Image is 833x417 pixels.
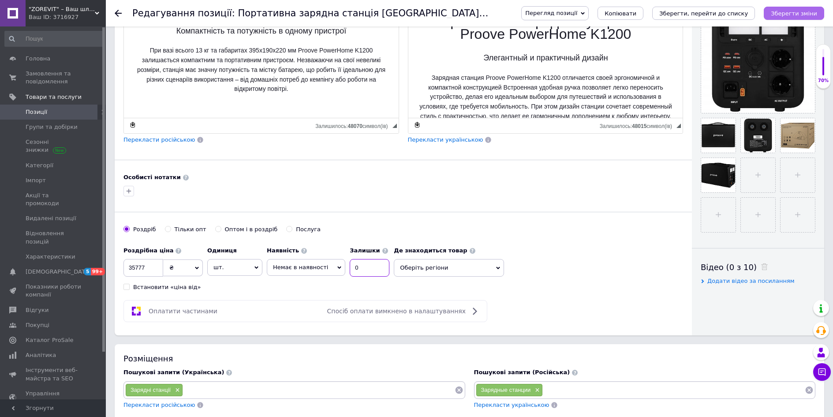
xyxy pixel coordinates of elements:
[26,93,82,101] span: Товари та послуги
[84,268,91,275] span: 5
[26,177,46,184] span: Імпорт
[133,283,201,291] div: Встановити «ціна від»
[26,321,49,329] span: Покупці
[131,387,171,393] span: Зарядні станції
[394,259,504,277] span: Оберіть регіони
[207,259,262,276] span: шт.
[123,247,173,254] b: Роздрібна ціна
[347,123,362,129] span: 48070
[26,306,49,314] span: Відгуки
[225,225,278,233] div: Оптом і в роздріб
[659,10,748,17] i: Зберегти, перейти до списку
[4,31,104,47] input: Пошук
[533,387,540,394] span: ×
[771,10,817,17] i: Зберегти зміни
[29,13,106,21] div: Ваш ID: 3716927
[123,402,195,408] span: Перекласти російською
[11,67,264,112] span: Зарядная станция Proove PowerHome K1200 отличается своей эргономичной и компактной конструкцией В...
[813,363,831,381] button: Чат з покупцем
[408,8,683,118] iframe: Редактор, FCE35577-02BA-460C-B246-5248DA8135E5
[327,308,466,315] span: Спосіб оплати вимкнено в налаштуваннях
[26,70,82,86] span: Замовлення та повідомлення
[26,214,76,222] span: Видалені позиції
[75,46,199,55] span: Элегантный и практичный дизайн
[315,121,392,129] div: Кiлькiсть символiв
[26,268,91,276] span: [DEMOGRAPHIC_DATA]
[273,264,328,270] span: Немає в наявності
[605,10,636,17] span: Копіювати
[474,402,549,408] span: Перекласти українською
[474,369,570,376] span: Пошукові запити (Російська)
[652,7,755,20] button: Зберегти, перейти до списку
[91,268,105,275] span: 99+
[128,120,138,130] a: Зробити резервну копію зараз
[816,78,830,84] div: 70%
[26,351,56,359] span: Аналітика
[350,247,380,254] b: Залишки
[701,263,757,272] span: Відео (0 з 10)
[132,8,570,19] h1: Редагування позиції: Портативна зарядна станція Proove PowerHome K1200
[296,225,321,233] div: Послуга
[26,55,50,63] span: Головна
[149,308,217,315] span: Оплатити частинами
[394,247,467,254] b: Де знаходиться товар
[26,366,82,382] span: Інструменти веб-майстра та SEO
[598,7,643,20] button: Копіювати
[525,10,577,16] span: Перегляд позиції
[26,162,53,169] span: Категорії
[115,10,122,17] div: Повернутися назад
[133,225,156,233] div: Роздріб
[24,6,251,34] span: Портативное зарядное устройство Proove PowerHome K1200
[408,136,483,143] span: Перекласти українською
[26,229,82,245] span: Відновлення позицій
[600,121,676,129] div: Кiлькiсть символiв
[676,124,681,128] span: Потягніть для зміни розмірів
[26,253,75,261] span: Характеристики
[169,264,174,271] span: ₴
[350,259,389,277] input: -
[26,108,47,116] span: Позиції
[207,247,237,254] b: Одиниця
[123,174,181,180] b: Особисті нотатки
[173,387,180,394] span: ×
[26,123,78,131] span: Групи та добірки
[123,353,815,364] div: Розміщення
[124,8,399,118] iframe: Редактор, 242B4C07-973A-4C91-8F35-9BB9556B4458
[632,123,646,129] span: 48015
[392,124,397,128] span: Потягніть для зміни розмірів
[707,278,795,284] span: Додати відео за посиланням
[26,336,73,344] span: Каталог ProSale
[481,387,531,393] span: Зарядные станции
[26,192,82,207] span: Акції та промокоди
[175,225,206,233] div: Тільки опт
[26,390,82,406] span: Управління сайтом
[123,259,163,277] input: 0
[412,120,422,130] a: Зробити резервну копію зараз
[816,44,831,89] div: 70% Якість заповнення
[29,5,95,13] span: "ZOREVIT" – Ваш шлях до здоров'я та пригод!
[267,247,299,254] b: Наявність
[26,138,82,154] span: Сезонні знижки
[123,136,195,143] span: Перекласти російською
[26,283,82,299] span: Показники роботи компанії
[123,369,224,376] span: Пошукові запити (Українська)
[764,7,824,20] button: Зберегти зміни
